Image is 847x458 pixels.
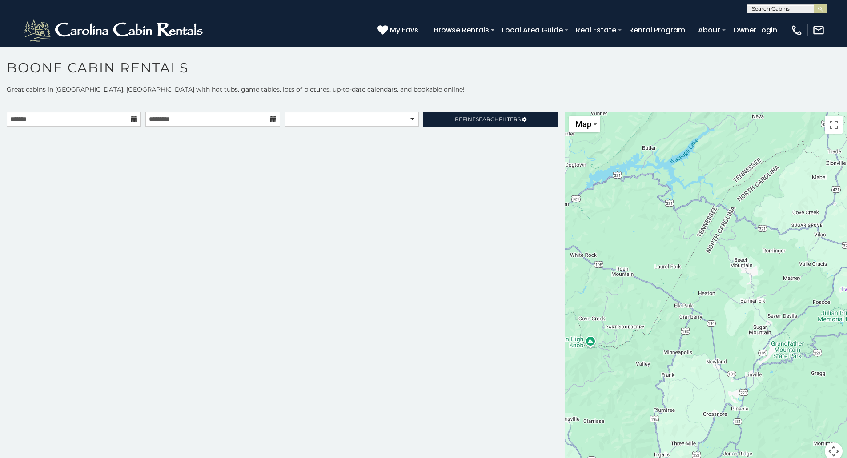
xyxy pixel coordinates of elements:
[390,24,418,36] span: My Favs
[575,119,591,129] span: Map
[812,24,825,36] img: mail-regular-white.png
[498,22,567,38] a: Local Area Guide
[825,116,843,134] button: Toggle fullscreen view
[22,17,207,44] img: White-1-2.png
[455,116,521,123] span: Refine Filters
[571,22,621,38] a: Real Estate
[729,22,782,38] a: Owner Login
[694,22,725,38] a: About
[423,112,558,127] a: RefineSearchFilters
[377,24,421,36] a: My Favs
[569,116,600,132] button: Change map style
[476,116,499,123] span: Search
[430,22,494,38] a: Browse Rentals
[791,24,803,36] img: phone-regular-white.png
[625,22,690,38] a: Rental Program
